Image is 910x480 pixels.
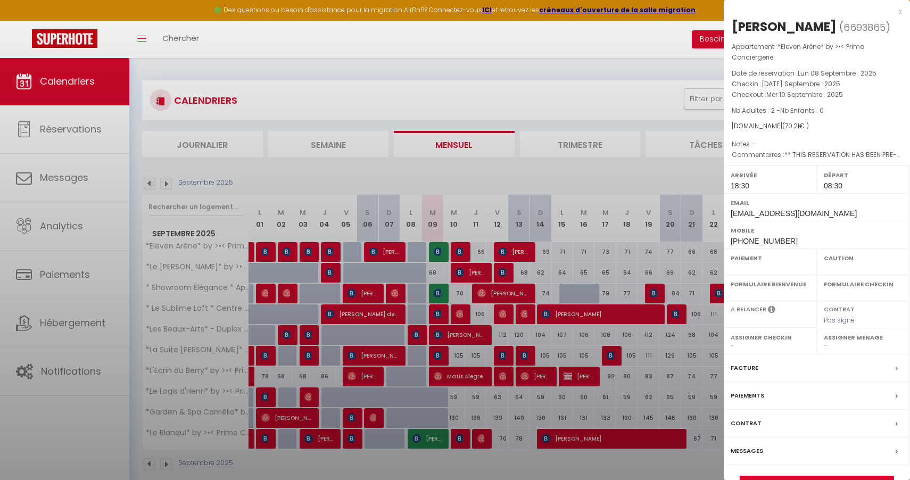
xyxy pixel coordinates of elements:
span: Nb Adultes : 2 - [732,106,824,115]
label: Assigner Menage [824,332,903,343]
label: Caution [824,253,903,263]
label: Formulaire Bienvenue [731,279,810,289]
label: Assigner Checkin [731,332,810,343]
span: ( ) [839,20,890,35]
label: Formulaire Checkin [824,279,903,289]
span: Pas signé [824,316,855,325]
p: Notes : [732,139,902,150]
span: ( € ) [782,121,809,130]
label: Contrat [824,305,855,312]
span: [EMAIL_ADDRESS][DOMAIN_NAME] [731,209,857,218]
div: [PERSON_NAME] [732,18,837,35]
p: Appartement : [732,42,902,63]
label: Messages [731,445,763,457]
label: Email [731,197,903,208]
label: Contrat [731,418,762,429]
label: Départ [824,170,903,180]
span: *Eleven Arène* by >•< Primo Conciergerie [732,42,864,62]
span: Nb Enfants : 0 [780,106,824,115]
p: Commentaires : [732,150,902,160]
span: 18:30 [731,181,749,190]
label: Facture [731,362,758,374]
p: Checkin : [732,79,902,89]
span: Mer 10 Septembre . 2025 [766,90,843,99]
span: [DATE] Septembre . 2025 [762,79,840,88]
div: [DOMAIN_NAME] [732,121,902,131]
div: x [724,5,902,18]
label: Paiements [731,390,764,401]
span: - [753,139,757,148]
span: Lun 08 Septembre . 2025 [798,69,876,78]
label: Arrivée [731,170,810,180]
span: [PHONE_NUMBER] [731,237,798,245]
label: A relancer [731,305,766,314]
label: Mobile [731,225,903,236]
span: 6693865 [843,21,886,34]
p: Date de réservation : [732,68,902,79]
p: Checkout : [732,89,902,100]
label: Paiement [731,253,810,263]
span: 70.21 [785,121,799,130]
button: Ouvrir le widget de chat LiveChat [9,4,40,36]
span: 08:30 [824,181,842,190]
i: Sélectionner OUI si vous souhaiter envoyer les séquences de messages post-checkout [768,305,775,317]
